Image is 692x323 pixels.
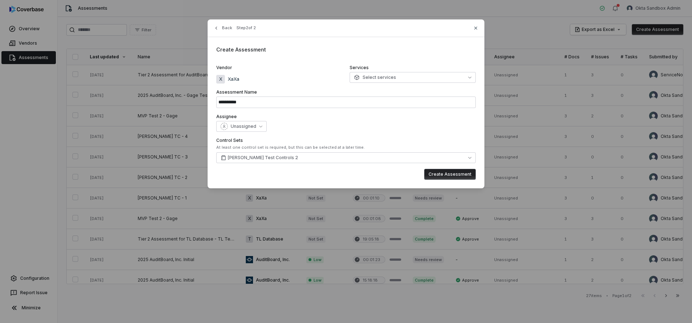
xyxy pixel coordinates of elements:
button: Create Assessment [424,169,476,180]
div: At least one control set is required, but this can be selected at a later time. [216,145,476,150]
button: Back [211,22,234,35]
label: Services [350,65,476,71]
span: Select services [354,75,396,80]
label: Assessment Name [216,89,476,95]
span: Unassigned [231,124,256,129]
span: Step 2 of 2 [236,25,256,31]
span: Vendor [216,65,232,71]
label: Assignee [216,114,476,120]
span: Sam Test Controls 2 [228,155,298,161]
label: Control Sets [216,138,476,143]
span: Create Assessment [216,46,266,53]
p: XaXa [225,76,239,83]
